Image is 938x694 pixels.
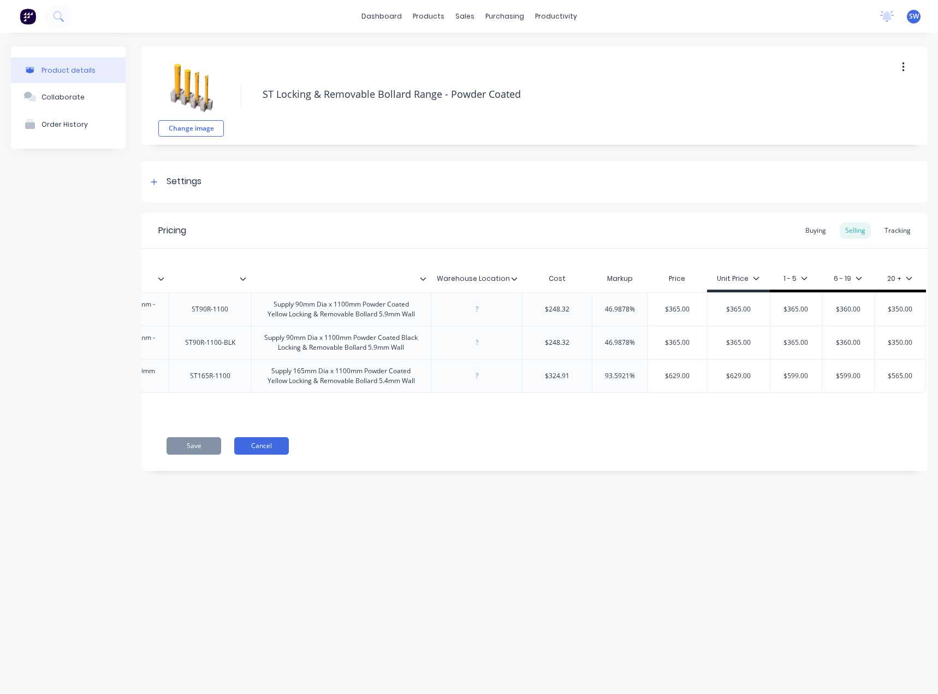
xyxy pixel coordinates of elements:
[592,268,648,290] div: Markup
[648,329,707,356] div: $365.00
[167,175,201,189] div: Settings
[256,364,426,388] div: Supply 165mm Dia x 1100mm Powder Coated Yellow Locking & Removable Bollard 5.4mm Wall
[872,329,927,356] div: $350.00
[769,362,823,390] div: $599.00
[176,336,244,350] div: ST90R-1100-BLK
[11,110,126,138] button: Order History
[769,329,823,356] div: $365.00
[11,57,126,83] button: Product details
[840,222,871,239] div: Selling
[708,362,770,390] div: $629.00
[181,369,239,383] div: ST165R-1100
[20,8,36,25] img: Factory
[592,296,648,323] div: 46.9878%
[648,296,707,323] div: $365.00
[592,329,648,356] div: 46.9878%
[648,268,707,290] div: Price
[158,224,186,237] div: Pricing
[834,274,862,284] div: 6 - 19
[523,329,592,356] div: $248.32
[879,222,916,239] div: Tracking
[800,222,832,239] div: Buying
[769,296,823,323] div: $365.00
[887,274,912,284] div: 20 +
[431,268,522,290] div: Warehouse Location
[708,296,770,323] div: $365.00
[522,268,592,290] div: Cost
[480,8,530,25] div: purchasing
[164,60,218,115] img: file
[183,302,238,316] div: ST90R-1100
[158,55,224,137] div: fileChange image
[356,8,407,25] a: dashboard
[648,362,707,390] div: $629.00
[523,296,592,323] div: $248.32
[11,83,126,110] button: Collaborate
[708,329,770,356] div: $365.00
[872,296,927,323] div: $350.00
[821,296,875,323] div: $360.00
[783,274,808,284] div: 1 - 5
[234,437,289,455] button: Cancel
[592,362,648,390] div: 93.5921%
[872,362,927,390] div: $565.00
[41,93,85,101] div: Collaborate
[41,120,88,128] div: Order History
[523,362,592,390] div: $324.91
[407,8,450,25] div: products
[257,81,859,107] textarea: ST Locking & Removable Bollard Range - Powder Coated
[256,297,426,321] div: Supply 90mm Dia x 1100mm Powder Coated Yellow Locking & Removable Bollard 5.9mm Wall
[530,8,583,25] div: productivity
[821,329,875,356] div: $360.00
[450,8,480,25] div: sales
[909,11,919,21] span: SW
[717,274,759,284] div: Unit Price
[158,120,224,137] button: Change image
[256,331,426,355] div: Supply 90mm Dia x 1100mm Powder Coated Black Locking & Removable Bollard 5.9mm Wall
[431,265,515,292] div: Warehouse Location
[41,66,96,74] div: Product details
[821,362,875,390] div: $599.00
[167,437,221,455] button: Save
